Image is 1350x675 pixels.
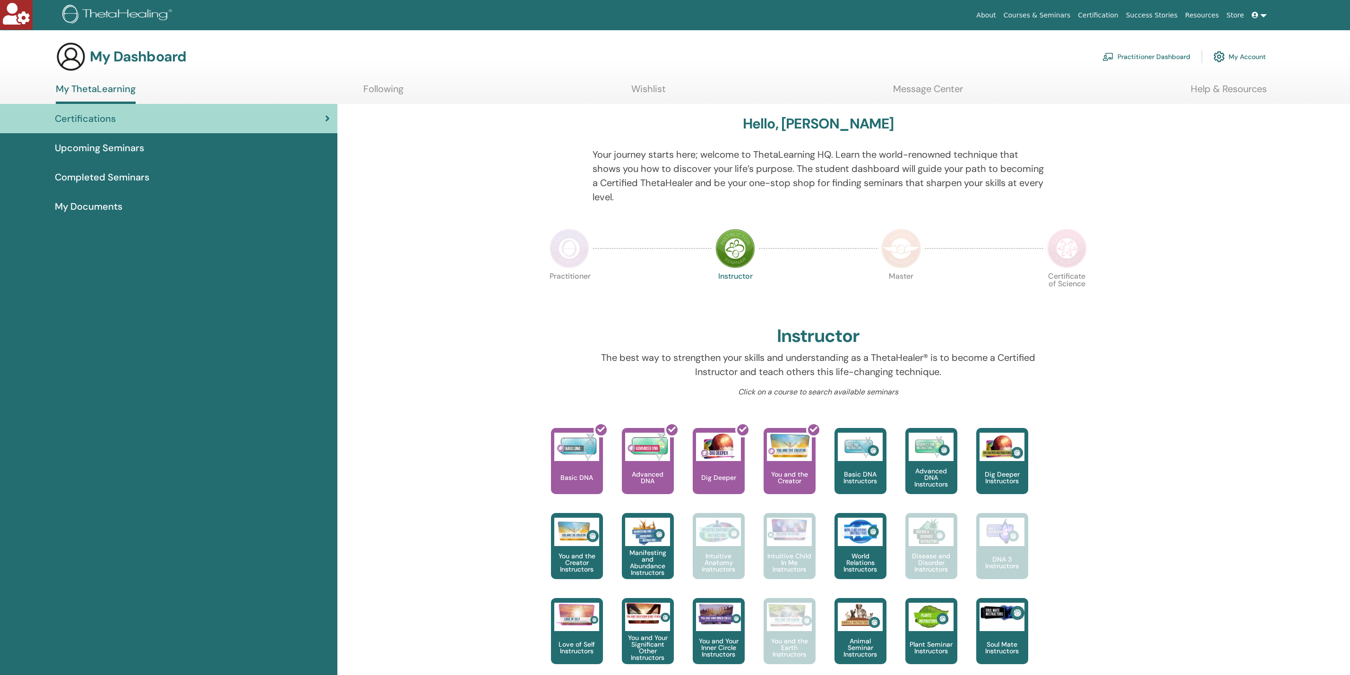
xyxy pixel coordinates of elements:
img: Master [881,229,921,268]
p: Intuitive Anatomy Instructors [693,553,745,572]
img: Disease and Disorder Instructors [909,518,954,546]
a: Practitioner Dashboard [1102,46,1190,67]
img: Instructor [715,229,755,268]
p: You and Your Inner Circle Instructors [693,638,745,658]
a: Dig Deeper Instructors Dig Deeper Instructors [976,428,1028,513]
p: Instructor [715,273,755,312]
img: You and the Earth Instructors [767,603,812,627]
img: Animal Seminar Instructors [838,603,883,631]
img: Soul Mate Instructors [980,603,1024,623]
a: Dig Deeper Dig Deeper [693,428,745,513]
a: Advanced DNA Advanced DNA [622,428,674,513]
img: Manifesting and Abundance Instructors [625,518,670,546]
p: Dig Deeper Instructors [976,471,1028,484]
img: Dig Deeper [696,433,741,461]
img: Dig Deeper Instructors [980,433,1024,461]
img: Advanced DNA Instructors [909,433,954,461]
a: About [972,7,999,24]
p: You and the Creator [764,471,816,484]
p: Plant Seminar Instructors [905,641,957,654]
a: Courses & Seminars [1000,7,1075,24]
a: World Relations Instructors World Relations Instructors [834,513,886,598]
a: Help & Resources [1191,83,1267,102]
a: DNA 3 Instructors DNA 3 Instructors [976,513,1028,598]
p: You and the Creator Instructors [551,553,603,572]
span: Completed Seminars [55,170,149,184]
img: Plant Seminar Instructors [909,603,954,631]
a: My ThetaLearning [56,83,136,104]
p: Click on a course to search available seminars [593,386,1044,398]
a: You and the Creator You and the Creator [764,428,816,513]
h3: My Dashboard [90,48,186,65]
p: You and Your Significant Other Instructors [622,634,674,661]
p: Advanced DNA [622,471,674,484]
img: cog.svg [1213,49,1225,65]
img: Advanced DNA [625,433,670,461]
p: Soul Mate Instructors [976,641,1028,654]
p: Basic DNA Instructors [834,471,886,484]
a: My Account [1213,46,1266,67]
p: Dig Deeper [697,474,740,481]
p: Disease and Disorder Instructors [905,553,957,572]
p: Intuitive Child In Me Instructors [764,553,816,572]
a: Store [1223,7,1248,24]
img: Basic DNA Instructors [838,433,883,461]
a: Message Center [893,83,963,102]
a: Certification [1074,7,1122,24]
p: Manifesting and Abundance Instructors [622,549,674,576]
img: You and the Creator [767,433,812,459]
a: Disease and Disorder Instructors Disease and Disorder Instructors [905,513,957,598]
img: Intuitive Child In Me Instructors [767,518,812,541]
img: chalkboard-teacher.svg [1102,52,1114,61]
img: logo.png [62,5,175,26]
a: Advanced DNA Instructors Advanced DNA Instructors [905,428,957,513]
p: Master [881,273,921,312]
img: Basic DNA [554,433,599,461]
a: Success Stories [1122,7,1181,24]
p: World Relations Instructors [834,553,886,572]
p: Advanced DNA Instructors [905,468,957,487]
p: Love of Self Instructors [551,641,603,654]
img: World Relations Instructors [838,518,883,546]
p: You and the Earth Instructors [764,638,816,658]
h2: Instructor [777,325,860,347]
p: Your journey starts here; welcome to ThetaLearning HQ. Learn the world-renowned technique that sh... [593,147,1044,204]
img: Certificate of Science [1047,229,1087,268]
img: You and Your Significant Other Instructors [625,603,670,624]
p: The best way to strengthen your skills and understanding as a ThetaHealer® is to become a Certifi... [593,350,1044,379]
a: Intuitive Child In Me Instructors Intuitive Child In Me Instructors [764,513,816,598]
a: Following [363,83,404,102]
span: My Documents [55,199,122,214]
img: Intuitive Anatomy Instructors [696,518,741,546]
img: Love of Self Instructors [554,603,599,626]
img: generic-user-icon.jpg [56,42,86,72]
a: Manifesting and Abundance Instructors Manifesting and Abundance Instructors [622,513,674,598]
a: Basic DNA Basic DNA [551,428,603,513]
img: DNA 3 Instructors [980,518,1024,546]
h3: Hello, [PERSON_NAME] [743,115,894,132]
img: You and Your Inner Circle Instructors [696,603,741,625]
span: Upcoming Seminars [55,141,144,155]
img: You and the Creator Instructors [554,518,599,546]
a: Wishlist [631,83,666,102]
p: Practitioner [550,273,589,312]
p: Certificate of Science [1047,273,1087,312]
p: DNA 3 Instructors [976,556,1028,569]
p: Animal Seminar Instructors [834,638,886,658]
span: Certifications [55,111,116,126]
a: You and the Creator Instructors You and the Creator Instructors [551,513,603,598]
a: Resources [1181,7,1223,24]
a: Intuitive Anatomy Instructors Intuitive Anatomy Instructors [693,513,745,598]
a: Basic DNA Instructors Basic DNA Instructors [834,428,886,513]
img: Practitioner [550,229,589,268]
